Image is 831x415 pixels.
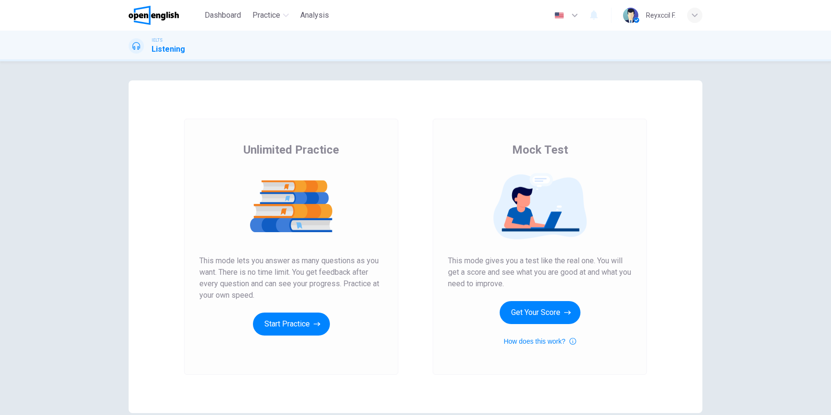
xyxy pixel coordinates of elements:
[503,336,576,347] button: How does this work?
[252,10,280,21] span: Practice
[129,6,179,25] img: OpenEnglish logo
[249,7,293,24] button: Practice
[646,10,676,21] div: Reyxccil F.
[448,255,632,290] span: This mode gives you a test like the real one. You will get a score and see what you are good at a...
[152,44,185,55] h1: Listening
[512,142,568,157] span: Mock Test
[152,37,163,44] span: IELTS
[253,313,330,336] button: Start Practice
[300,10,329,21] span: Analysis
[201,7,245,24] button: Dashboard
[129,6,201,25] a: OpenEnglish logo
[500,301,580,324] button: Get Your Score
[553,12,565,19] img: en
[205,10,241,21] span: Dashboard
[199,255,383,301] span: This mode lets you answer as many questions as you want. There is no time limit. You get feedback...
[243,142,339,157] span: Unlimited Practice
[296,7,333,24] button: Analysis
[623,8,638,23] img: Profile picture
